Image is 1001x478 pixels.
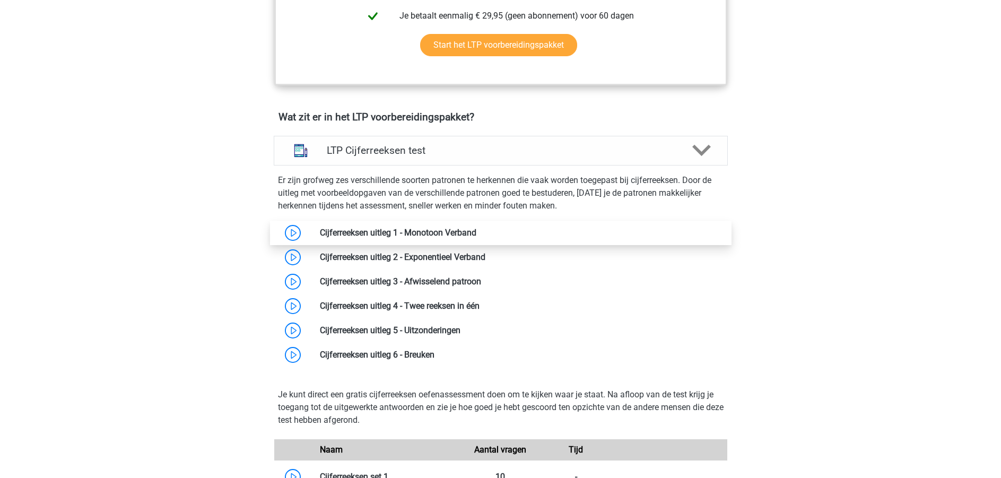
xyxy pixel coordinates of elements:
div: Cijferreeksen uitleg 4 - Twee reeksen in één [312,300,727,312]
p: Er zijn grofweg zes verschillende soorten patronen te herkennen die vaak worden toegepast bij cij... [278,174,724,212]
div: Cijferreeksen uitleg 2 - Exponentieel Verband [312,251,727,264]
div: Cijferreeksen uitleg 3 - Afwisselend patroon [312,275,727,288]
div: Naam [312,444,463,456]
div: Tijd [538,444,614,456]
a: Start het LTP voorbereidingspakket [420,34,577,56]
img: cijferreeksen [287,137,315,164]
p: Je kunt direct een gratis cijferreeksen oefenassessment doen om te kijken waar je staat. Na afloo... [278,388,724,427]
div: Cijferreeksen uitleg 5 - Uitzonderingen [312,324,727,337]
div: Cijferreeksen uitleg 1 - Monotoon Verband [312,227,727,239]
div: Aantal vragen [463,444,538,456]
a: cijferreeksen LTP Cijferreeksen test [269,136,732,166]
div: Cijferreeksen uitleg 6 - Breuken [312,349,727,361]
h4: Wat zit er in het LTP voorbereidingspakket? [278,111,723,123]
h4: LTP Cijferreeksen test [327,144,674,157]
